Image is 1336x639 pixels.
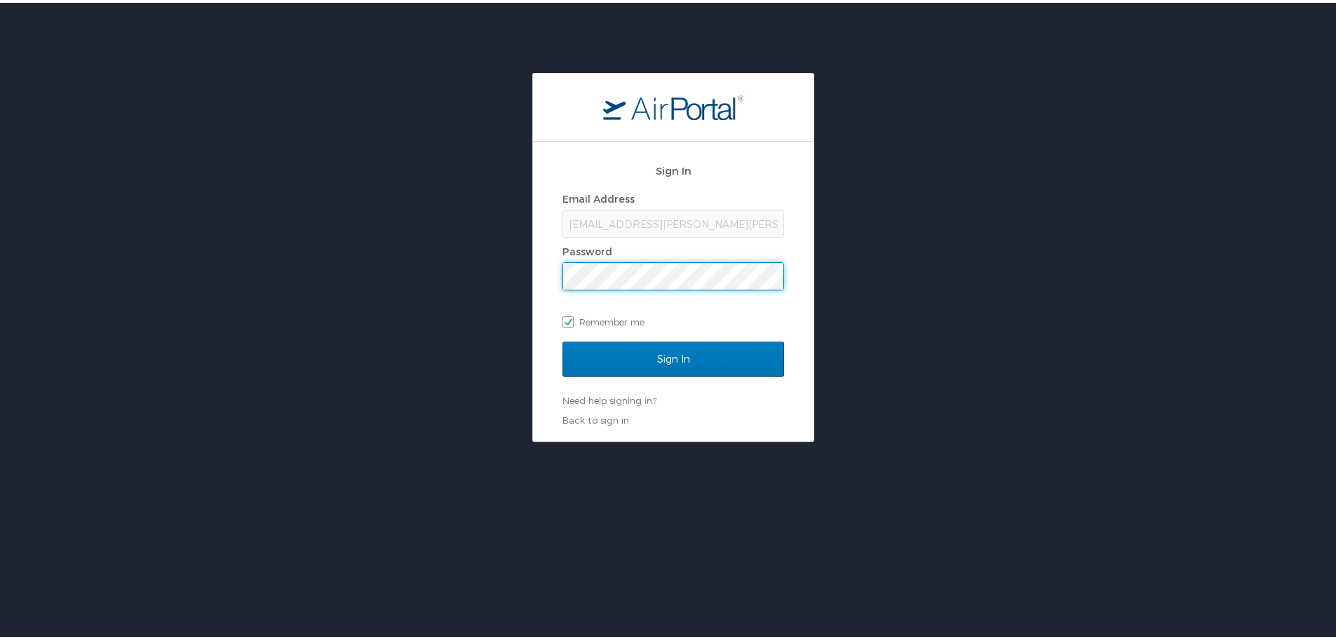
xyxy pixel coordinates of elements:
[562,392,656,403] a: Need help signing in?
[562,412,629,423] a: Back to sign in
[562,339,784,374] input: Sign In
[562,190,635,202] label: Email Address
[562,309,784,330] label: Remember me
[603,92,743,117] img: logo
[562,243,612,255] label: Password
[562,160,784,176] h2: Sign In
